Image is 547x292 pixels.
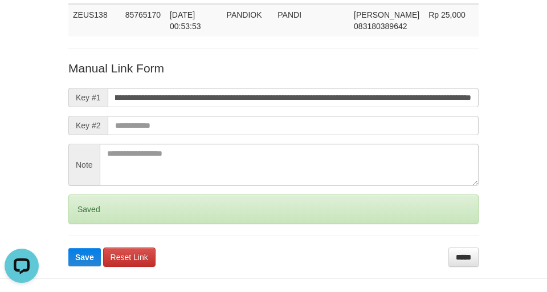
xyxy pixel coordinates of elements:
span: [DATE] 00:53:53 [170,10,201,31]
button: Open LiveChat chat widget [5,5,39,39]
div: Saved [68,194,479,224]
span: PANDI [277,10,301,19]
td: ZEUS138 [68,4,121,36]
span: Rp 25,000 [428,10,466,19]
button: Save [68,248,101,266]
span: Reset Link [111,253,148,262]
span: PANDIOK [227,10,262,19]
span: Save [75,253,94,262]
span: [PERSON_NAME] [354,10,419,19]
p: Manual Link Form [68,60,479,76]
span: Key #2 [68,116,108,135]
a: Reset Link [103,248,156,267]
span: Note [68,144,100,186]
span: Copy 083180389642 to clipboard [354,22,407,31]
td: 85765170 [121,4,165,36]
span: Key #1 [68,88,108,107]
